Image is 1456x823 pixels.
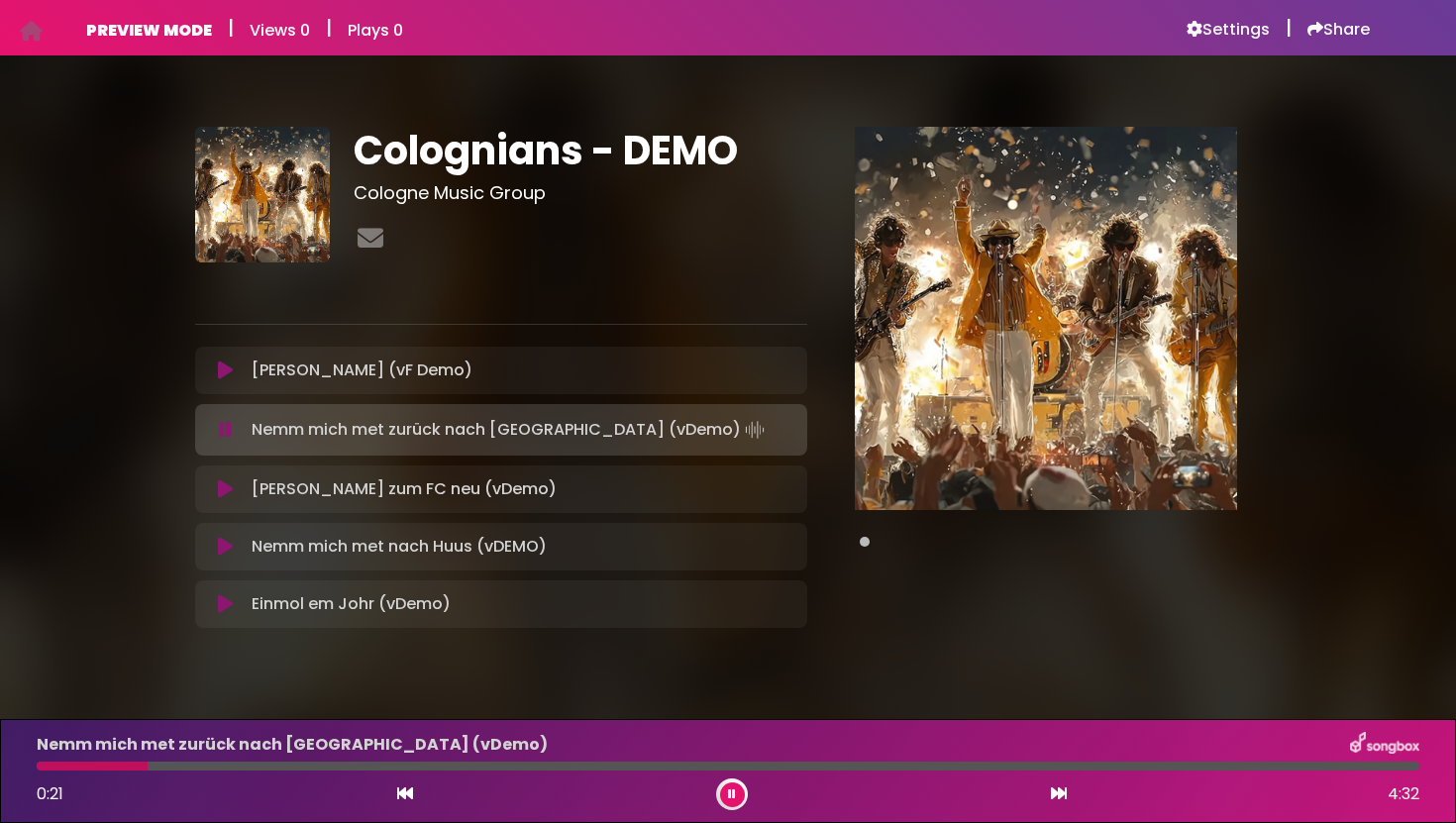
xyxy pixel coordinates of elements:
p: [PERSON_NAME] zum FC neu (vDemo) [252,477,557,501]
h5: | [228,16,234,40]
img: Main Media [855,127,1237,509]
a: Settings [1187,20,1270,40]
p: [PERSON_NAME] (vF Demo) [252,359,472,382]
a: Share [1307,20,1370,40]
h6: PREVIEW MODE [86,21,212,40]
h5: | [1286,16,1292,40]
h6: Views 0 [250,21,310,40]
p: Nemm mich met zurück nach [GEOGRAPHIC_DATA] (vDemo) [252,416,769,444]
h6: Plays 0 [348,21,403,40]
h5: | [326,16,332,40]
h1: Colognians - DEMO [354,127,806,174]
h3: Cologne Music Group [354,182,806,204]
p: Nemm mich met nach Huus (vDEMO) [252,535,547,559]
p: Einmol em Johr (vDemo) [252,592,451,616]
img: waveform4.gif [741,416,769,444]
img: 7CvscnJpT4ZgYQDj5s5A [195,127,330,261]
